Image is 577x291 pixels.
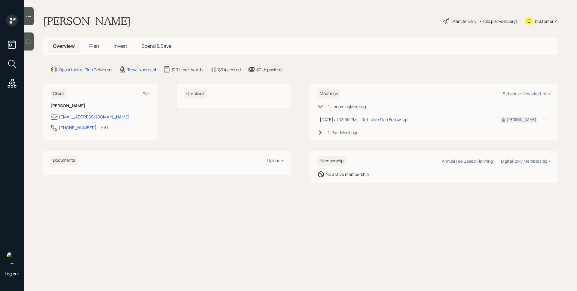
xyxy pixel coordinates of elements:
div: Annual Fee Based Planning + [442,158,496,164]
div: [PHONE_NUMBER] [59,124,96,131]
div: $0 deposited [256,66,282,73]
div: $0 invested [218,66,241,73]
span: Spend & Save [142,43,171,49]
h1: [PERSON_NAME] [43,14,131,28]
div: [PERSON_NAME] [507,117,536,122]
div: Kustomer [535,18,554,24]
div: Digital-only Membership + [501,158,551,164]
h6: Membership [317,156,346,166]
span: Plan [89,43,99,49]
div: $101k net-worth [172,66,203,73]
div: 2 Past Meeting s [328,129,358,136]
div: Log out [5,271,19,277]
h6: Documents [50,155,78,165]
div: Schedule New Meeting + [503,91,551,96]
h6: [PERSON_NAME] [50,103,150,109]
span: Invest [114,43,127,49]
h6: Co-client [184,89,207,99]
div: Upload + [267,158,284,163]
h6: Meetings [317,89,340,99]
div: Edit [143,91,150,96]
span: Overview [53,43,75,49]
div: 1 Upcoming Meeting [328,103,366,110]
h6: Client [50,89,67,99]
div: • (old plan-delivery) [479,18,517,24]
div: Retirable Plan Follow-up [362,116,408,123]
img: james-distasi-headshot.png [6,252,18,264]
div: Plan Delivery [452,18,476,24]
div: Opportunity · Plan Delivered [59,66,111,73]
div: [EMAIL_ADDRESS][DOMAIN_NAME] [59,114,130,120]
div: No active membership [326,171,369,177]
div: Treva Nostdahl [127,66,156,73]
div: [DATE] at 12:00 PM [320,116,357,123]
div: EST [101,124,109,130]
